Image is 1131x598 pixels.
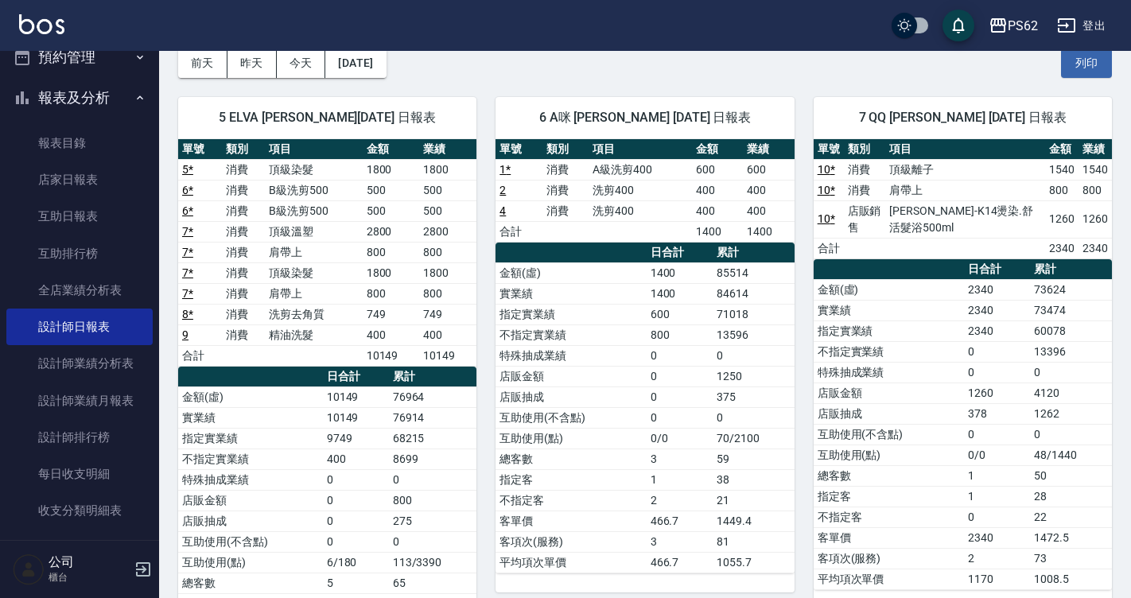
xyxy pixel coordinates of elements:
td: 113/3390 [389,552,477,573]
th: 累計 [1030,259,1112,280]
td: 指定客 [814,486,964,507]
td: 互助使用(點) [496,428,646,448]
button: 登出 [1051,11,1112,41]
td: 28 [1030,486,1112,507]
td: 2 [647,490,713,511]
td: 375 [713,386,795,407]
td: 81 [713,531,795,552]
td: 749 [363,304,420,324]
td: 消費 [844,159,886,180]
td: 指定實業績 [814,320,964,341]
td: 0 [964,341,1031,362]
td: 不指定客 [496,490,646,511]
td: 消費 [222,304,266,324]
td: 不指定實業績 [178,448,323,469]
th: 金額 [1045,139,1079,160]
td: 頂級染髮 [265,159,362,180]
a: 2 [499,184,506,196]
td: 客單價 [814,527,964,548]
td: 800 [419,283,476,304]
td: 3 [647,531,713,552]
td: 76964 [389,386,477,407]
td: 2340 [964,527,1031,548]
th: 單號 [814,139,844,160]
td: 2800 [419,221,476,242]
td: 0 [389,531,477,552]
td: 總客數 [814,465,964,486]
td: 0 [964,507,1031,527]
td: 合計 [496,221,542,242]
img: Person [13,553,45,585]
td: 600 [743,159,794,180]
td: 749 [419,304,476,324]
a: 每日收支明細 [6,456,153,492]
td: 1800 [363,262,420,283]
td: 客項次(服務) [496,531,646,552]
a: 收支分類明細表 [6,492,153,529]
button: 報表及分析 [6,77,153,118]
td: 店販金額 [814,382,964,403]
th: 累計 [713,243,795,263]
td: 2340 [964,300,1031,320]
td: 800 [647,324,713,345]
td: 金額(虛) [496,262,646,283]
button: 前天 [178,49,227,78]
a: 4 [499,204,506,217]
td: 0 [713,345,795,366]
td: 平均項次單價 [814,569,964,589]
button: 列印 [1061,49,1112,78]
th: 金額 [363,139,420,160]
td: 店販抽成 [496,386,646,407]
td: 0 [323,531,389,552]
td: 0 [647,407,713,428]
td: 59 [713,448,795,469]
td: 指定客 [496,469,646,490]
button: 客戶管理 [6,536,153,577]
td: 頂級染髮 [265,262,362,283]
td: 0 [647,386,713,407]
td: 73624 [1030,279,1112,300]
td: 特殊抽成業績 [178,469,323,490]
h5: 公司 [49,554,130,570]
button: 昨天 [227,49,277,78]
td: 合計 [178,345,222,366]
td: 店販金額 [178,490,323,511]
td: 1400 [743,221,794,242]
td: 洗剪400 [589,180,692,200]
td: 71018 [713,304,795,324]
a: 互助排行榜 [6,235,153,272]
td: 0 [647,345,713,366]
td: 10149 [419,345,476,366]
td: 1170 [964,569,1031,589]
td: 600 [692,159,743,180]
td: 0 [647,366,713,386]
div: PS62 [1008,16,1038,36]
td: 2340 [964,320,1031,341]
button: PS62 [982,10,1044,42]
td: 消費 [542,180,589,200]
td: 1 [964,465,1031,486]
td: 500 [363,200,420,221]
td: 48/1440 [1030,445,1112,465]
th: 單號 [496,139,542,160]
a: 店家日報表 [6,161,153,198]
td: 800 [363,283,420,304]
td: 5 [323,573,389,593]
td: 60078 [1030,320,1112,341]
td: 275 [389,511,477,531]
td: 金額(虛) [814,279,964,300]
td: 0 [964,362,1031,382]
td: 800 [363,242,420,262]
td: 客項次(服務) [814,548,964,569]
span: 6 A咪 [PERSON_NAME] [DATE] 日報表 [515,110,775,126]
th: 項目 [589,139,692,160]
td: 實業績 [178,407,323,428]
td: 0 [323,469,389,490]
td: 13396 [1030,341,1112,362]
td: 特殊抽成業績 [496,345,646,366]
td: B級洗剪500 [265,200,362,221]
td: 400 [743,200,794,221]
td: 2340 [964,279,1031,300]
td: 實業績 [814,300,964,320]
p: 櫃台 [49,570,130,584]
